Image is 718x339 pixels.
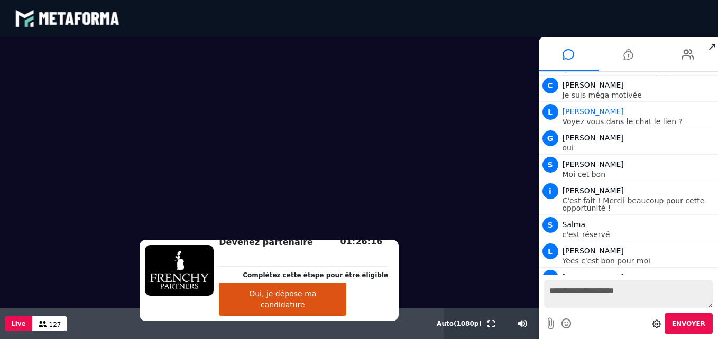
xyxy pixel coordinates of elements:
button: Envoyer [665,313,713,334]
span: P [542,270,558,286]
span: 127 [49,321,61,328]
span: [PERSON_NAME] [563,81,624,89]
span: L [542,104,558,120]
span: [PERSON_NAME] [563,186,624,195]
span: [PERSON_NAME] [563,273,624,281]
span: Auto ( 1080 p) [437,320,482,327]
span: S [542,217,558,233]
p: C'est fait ! Mercii beaucoup pour cette opportunité ! [563,197,716,212]
p: Je suis méga motivée [563,91,716,99]
p: Parler du prix maintenant n’a pas de sens, car tout dépend si vous êtes accepté(e). L’accès est l... [563,28,716,72]
img: 1758176636418-X90kMVC3nBIL3z60WzofmoLaWTDHBoMX.png [145,245,214,296]
p: Voyez vous dans le chat le lien ? [563,118,716,125]
span: [PERSON_NAME] [563,160,624,168]
span: L [542,243,558,259]
p: oui [563,144,716,152]
span: [PERSON_NAME] [563,134,624,142]
p: Yees c'est bon pour moi [563,257,716,265]
span: Salma [563,220,586,229]
p: Complétez cette étape pour être éligible [243,270,388,280]
span: S [542,157,558,173]
p: Moi cet bon [563,171,716,178]
span: [PERSON_NAME] [563,247,624,255]
span: G [542,130,558,146]
button: Live [5,316,32,331]
span: Envoyer [672,320,705,327]
span: ↗ [706,37,718,56]
span: 01:26:16 [340,237,383,247]
p: c'est réservé [563,231,716,238]
span: Animateur [563,107,624,116]
h2: Devenez partenaire [219,236,388,249]
button: Oui, je dépose ma candidature [219,282,346,316]
button: Auto(1080p) [435,308,484,339]
span: i [542,183,558,199]
span: C [542,78,558,93]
